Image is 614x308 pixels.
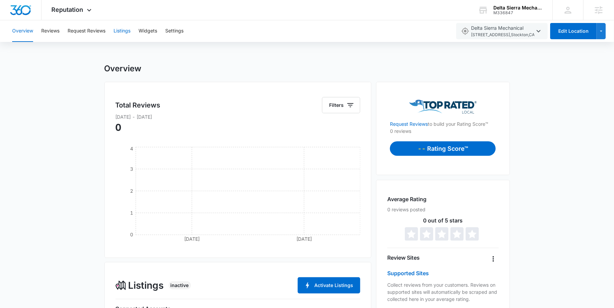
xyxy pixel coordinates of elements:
a: Supported Sites [387,270,429,277]
span: Delta Sierra Mechanical [471,24,535,38]
p: 0 reviews [390,127,496,135]
h1: Overview [104,64,142,74]
span: [STREET_ADDRESS] , Stockton , CA [471,32,535,38]
tspan: 3 [130,166,133,172]
img: Top Rated Local Logo [409,100,477,114]
tspan: 0 [130,232,133,238]
button: Overflow Menu [488,254,499,264]
div: Domain Overview [26,40,60,44]
a: Request Reviews [390,121,428,127]
h4: Average Rating [387,195,426,203]
tspan: 2 [130,188,133,194]
div: Keywords by Traffic [75,40,114,44]
span: Listings [128,278,164,292]
button: Delta Sierra Mechanical[STREET_ADDRESS],Stockton,CA [456,23,548,39]
span: Reputation [52,6,83,13]
p: Collect reviews from your customers. Reviews on supported sites will automatically be scraped and... [387,281,498,303]
img: tab_keywords_by_traffic_grey.svg [67,39,73,45]
button: Settings [165,20,183,42]
tspan: 4 [130,146,133,152]
p: Rating Score™ [427,144,468,153]
tspan: [DATE] [184,236,200,242]
div: Domain: [DOMAIN_NAME] [18,18,74,23]
div: account id [493,10,543,15]
button: Widgets [139,20,157,42]
img: logo_orange.svg [11,11,16,16]
button: Overview [12,20,33,42]
div: v 4.0.25 [19,11,33,16]
button: Listings [114,20,130,42]
h4: Review Sites [387,254,420,262]
button: Filters [322,97,360,113]
button: Reviews [41,20,59,42]
img: tab_domain_overview_orange.svg [18,39,24,45]
p: to build your Rating Score™ [390,114,496,127]
img: website_grey.svg [11,18,16,23]
p: 0 reviews posted [387,206,498,213]
div: account name [493,5,543,10]
tspan: 1 [130,210,133,216]
tspan: [DATE] [296,236,312,242]
h5: Total Reviews [116,100,161,110]
button: Activate Listings [298,277,360,293]
p: -- [418,144,427,153]
p: 0 out of 5 stars [387,218,498,223]
p: [DATE] - [DATE] [116,113,361,120]
div: Inactive [169,281,191,289]
span: 0 [116,122,122,133]
button: Edit Location [550,23,597,39]
button: Request Reviews [68,20,105,42]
